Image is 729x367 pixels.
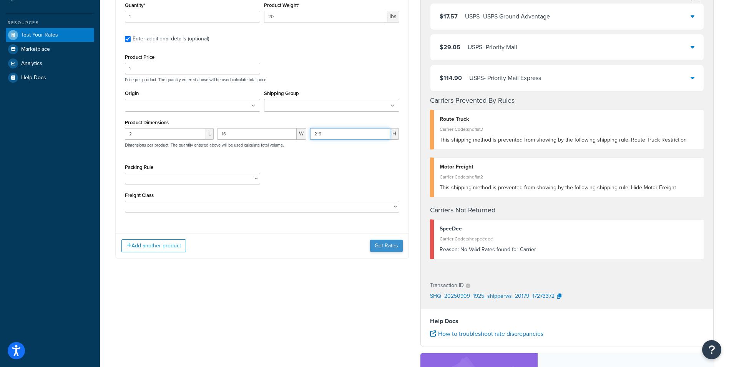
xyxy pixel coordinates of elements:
h4: Help Docs [430,317,704,326]
a: Analytics [6,57,94,70]
label: Product Weight* [264,2,299,8]
label: Packing Rule [125,164,153,170]
div: Resources [6,20,94,26]
span: L [206,128,214,140]
input: 0.00 [264,11,387,22]
div: Carrier Code: shqflat3 [440,124,698,135]
span: Marketplace [21,46,50,53]
button: Open Resource Center [702,340,721,359]
label: Product Price [125,54,154,60]
a: Test Your Rates [6,28,94,42]
span: H [390,128,399,140]
label: Freight Class [125,192,154,198]
a: Marketplace [6,42,94,56]
div: SpeeDee [440,224,698,234]
span: $29.05 [440,43,460,52]
input: Enter additional details (optional) [125,36,131,42]
p: Dimensions per product. The quantity entered above will be used calculate total volume. [123,142,284,148]
span: Analytics [21,60,42,67]
label: Shipping Group [264,90,299,96]
a: How to troubleshoot rate discrepancies [430,329,543,338]
label: Product Dimensions [125,120,169,125]
div: No Valid Rates found for Carrier [440,244,698,255]
span: This shipping method is prevented from showing by the following shipping rule: Hide Motor Freight [440,183,676,192]
input: 0.0 [125,11,260,22]
button: Get Rates [370,240,403,252]
button: Add another product [121,239,186,252]
div: USPS - USPS Ground Advantage [465,11,550,22]
p: Price per product. The quantity entered above will be used calculate total price. [123,77,401,82]
a: Help Docs [6,71,94,85]
div: Motor Freight [440,162,698,172]
div: Carrier Code: shqspeedee [440,234,698,244]
label: Quantity* [125,2,145,8]
span: $114.90 [440,73,462,82]
div: Carrier Code: shqflat2 [440,172,698,182]
span: $17.57 [440,12,458,21]
span: lbs [387,11,399,22]
p: Transaction ID [430,280,464,291]
p: SHQ_20250909_1925_shipperws_20179_17273372 [430,291,555,302]
span: This shipping method is prevented from showing by the following shipping rule: Route Truck Restri... [440,136,687,144]
span: W [297,128,306,140]
span: Reason: [440,245,459,254]
h4: Carriers Not Returned [430,205,704,215]
h4: Carriers Prevented By Rules [430,95,704,106]
span: Test Your Rates [21,32,58,38]
div: Route Truck [440,114,698,125]
div: USPS - Priority Mail [468,42,517,53]
div: USPS - Priority Mail Express [469,73,541,83]
label: Origin [125,90,139,96]
div: Enter additional details (optional) [133,33,209,44]
span: Help Docs [21,75,46,81]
